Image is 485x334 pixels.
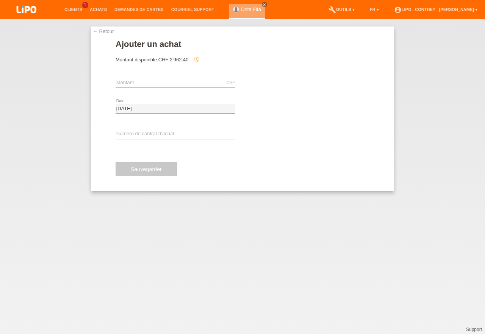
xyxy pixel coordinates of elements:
span: Sauvegarder [131,166,162,172]
a: LIPO pay [8,16,45,21]
button: Sauvegarder [116,162,177,176]
span: CHF 2'962.40 [158,57,189,62]
a: Demandes de cartes [111,7,167,12]
a: close [262,2,267,7]
h1: Ajouter un achat [116,39,369,49]
i: account_circle [394,6,402,14]
a: FR ▾ [366,7,383,12]
span: 1 [82,2,88,8]
a: Achats [86,7,111,12]
i: history_toggle_off [194,56,200,62]
div: Montant disponible: [116,56,369,62]
span: Depuis l’autorisation, un achat a été ajouté, ce qui influence une autorisation future et la limite. [190,57,200,62]
a: Clients [61,7,86,12]
a: account_circleLIPO - Conthey - [PERSON_NAME] ▾ [390,7,481,12]
a: ← Retour [93,28,114,34]
div: CHF [226,80,235,85]
a: Drita Fifa [241,6,261,12]
a: Courriel Support [167,7,218,12]
a: buildOutils ▾ [325,7,358,12]
i: build [329,6,336,14]
a: Support [466,327,482,332]
i: close [263,3,266,6]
